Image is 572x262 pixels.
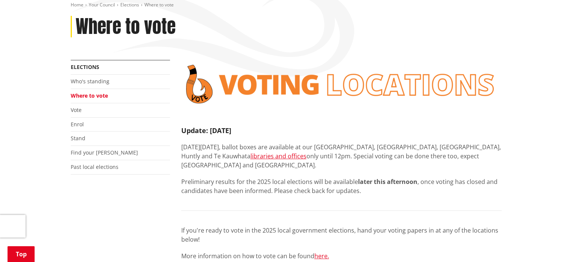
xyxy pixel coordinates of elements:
[71,135,85,142] a: Stand
[181,251,502,260] p: More information on how to vote can be found
[120,2,139,8] a: Elections
[76,16,176,38] h1: Where to vote
[250,152,306,160] a: libraries and offices
[181,177,502,195] p: Preliminary results for the 2025 local elections will be available , once voting has closed and c...
[71,92,108,99] a: Where to vote
[537,230,564,257] iframe: Messenger Launcher
[71,106,82,113] a: Vote
[71,78,109,85] a: Who's standing
[71,2,502,8] nav: breadcrumb
[181,126,231,135] strong: Update: [DATE]
[71,149,138,156] a: Find your [PERSON_NAME]
[181,142,502,170] p: [DATE][DATE], ballot boxes are available at our [GEOGRAPHIC_DATA], [GEOGRAPHIC_DATA], [GEOGRAPHIC...
[144,2,174,8] span: Where to vote
[314,252,329,260] a: here.
[8,246,35,262] a: Top
[181,60,502,108] img: voting locations banner
[71,63,99,70] a: Elections
[71,2,83,8] a: Home
[71,163,118,170] a: Past local elections
[89,2,115,8] a: Your Council
[181,226,502,244] p: If you're ready to vote in the 2025 local government elections, hand your voting papers in at any...
[358,178,417,186] strong: later this afternoon
[71,121,84,128] a: Enrol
